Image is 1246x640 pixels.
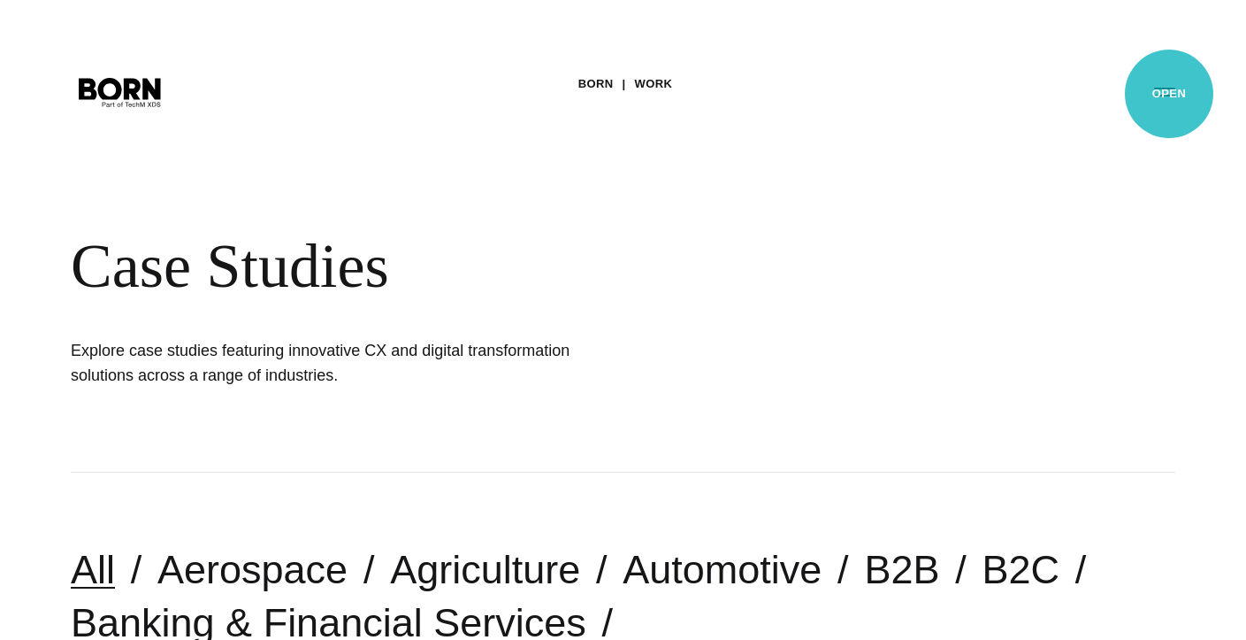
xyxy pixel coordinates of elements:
a: B2C [982,547,1059,592]
a: All [71,547,115,592]
button: Open [1143,73,1186,110]
a: Work [635,71,673,97]
a: Agriculture [390,547,580,592]
a: Aerospace [157,547,348,592]
h1: Explore case studies featuring innovative CX and digital transformation solutions across a range ... [71,338,601,388]
a: Automotive [623,547,822,592]
div: Case Studies [71,230,1079,303]
a: BORN [578,71,614,97]
a: B2B [864,547,939,592]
